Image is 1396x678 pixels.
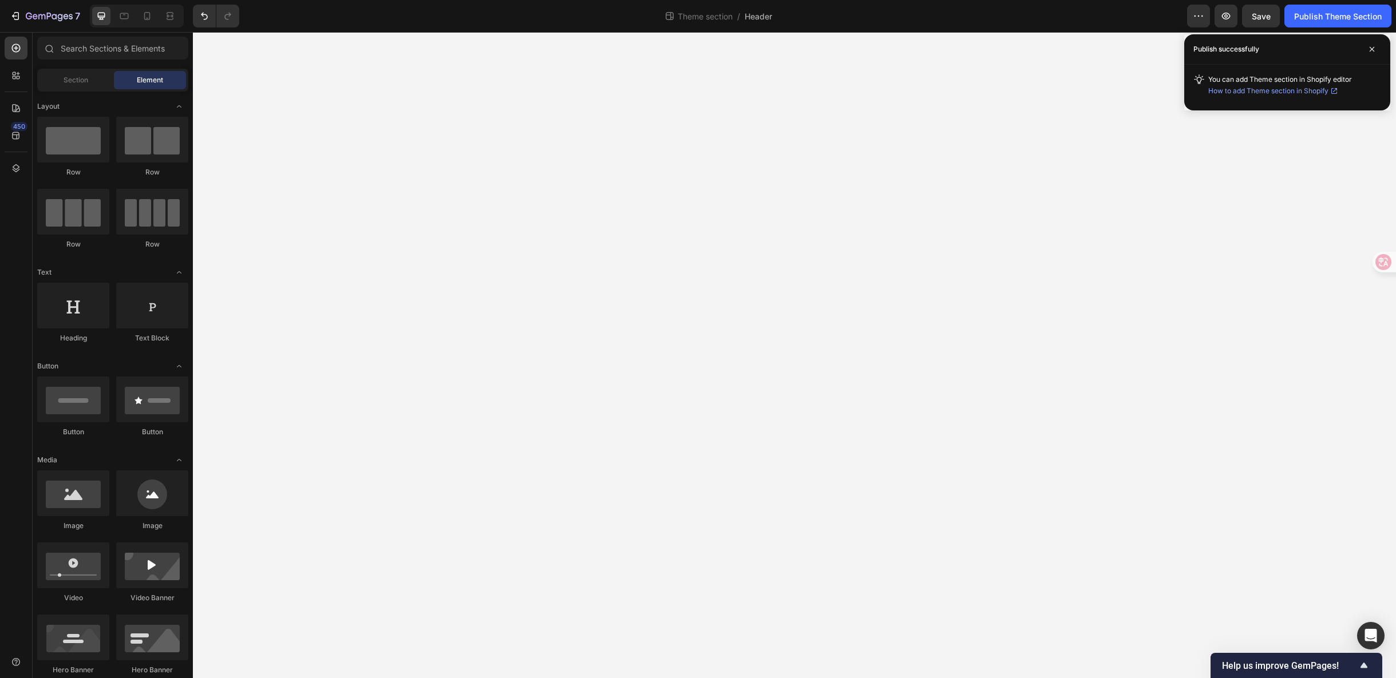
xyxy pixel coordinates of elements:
span: Toggle open [170,451,188,469]
span: Button [37,361,58,371]
span: Theme section [675,10,735,22]
input: Search Sections & Elements [37,37,188,60]
div: Open Intercom Messenger [1357,622,1385,649]
span: You can add Theme section in Shopify editor [1208,75,1352,97]
div: Video Banner [116,593,188,603]
span: Toggle open [170,97,188,116]
div: Button [116,427,188,437]
span: Header [745,10,772,22]
div: Row [37,239,109,249]
button: 7 [5,5,85,27]
div: Hero Banner [37,665,109,675]
button: Show survey - Help us improve GemPages! [1222,659,1371,672]
div: 450 [11,122,27,131]
p: 7 [75,9,80,23]
span: Element [137,75,163,85]
p: Publish successfully [1193,43,1259,55]
div: Text Block [116,333,188,343]
div: Button [37,427,109,437]
div: Hero Banner [116,665,188,675]
span: Toggle open [170,357,188,375]
div: Image [37,521,109,531]
span: Toggle open [170,263,188,281]
button: Save [1242,5,1280,27]
div: Undo/Redo [193,5,239,27]
span: How to add Theme section in Shopify [1208,85,1328,97]
div: Video [37,593,109,603]
iframe: Design area [193,32,1396,678]
span: / [737,10,740,22]
div: Row [37,167,109,177]
span: Save [1252,11,1271,21]
span: Text [37,267,52,277]
span: Layout [37,101,60,112]
div: Row [116,167,188,177]
button: Publish Theme Section [1284,5,1391,27]
div: Image [116,521,188,531]
div: Publish Theme Section [1294,10,1382,22]
div: Row [116,239,188,249]
span: Media [37,455,57,465]
span: Help us improve GemPages! [1222,660,1357,671]
div: Heading [37,333,109,343]
span: Section [64,75,88,85]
